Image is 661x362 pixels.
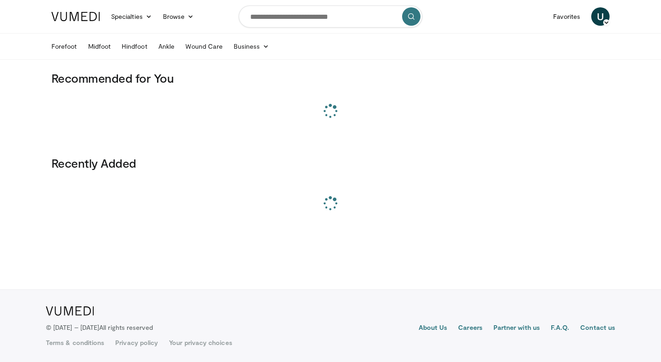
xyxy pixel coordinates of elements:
[46,37,83,56] a: Forefoot
[591,7,610,26] a: U
[180,37,228,56] a: Wound Care
[493,323,540,334] a: Partner with us
[116,37,153,56] a: Hindfoot
[51,156,610,170] h3: Recently Added
[239,6,422,28] input: Search topics, interventions
[115,338,158,347] a: Privacy policy
[46,306,94,316] img: VuMedi Logo
[551,323,569,334] a: F.A.Q.
[419,323,448,334] a: About Us
[169,338,232,347] a: Your privacy choices
[83,37,117,56] a: Midfoot
[153,37,180,56] a: Ankle
[51,71,610,85] h3: Recommended for You
[458,323,482,334] a: Careers
[46,338,104,347] a: Terms & conditions
[46,323,153,332] p: © [DATE] – [DATE]
[548,7,586,26] a: Favorites
[106,7,157,26] a: Specialties
[580,323,615,334] a: Contact us
[99,323,153,331] span: All rights reserved
[51,12,100,21] img: VuMedi Logo
[157,7,200,26] a: Browse
[228,37,275,56] a: Business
